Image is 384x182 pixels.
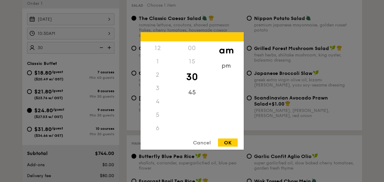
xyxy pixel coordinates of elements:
[175,42,209,55] div: 00
[175,86,209,99] div: 45
[218,139,238,147] div: OK
[175,55,209,68] div: 15
[209,42,243,59] div: am
[141,82,175,95] div: 3
[141,55,175,68] div: 1
[209,59,243,72] div: pm
[141,108,175,122] div: 5
[141,95,175,108] div: 4
[141,68,175,82] div: 2
[187,139,217,147] div: Cancel
[175,68,209,86] div: 30
[141,122,175,135] div: 6
[141,42,175,55] div: 12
